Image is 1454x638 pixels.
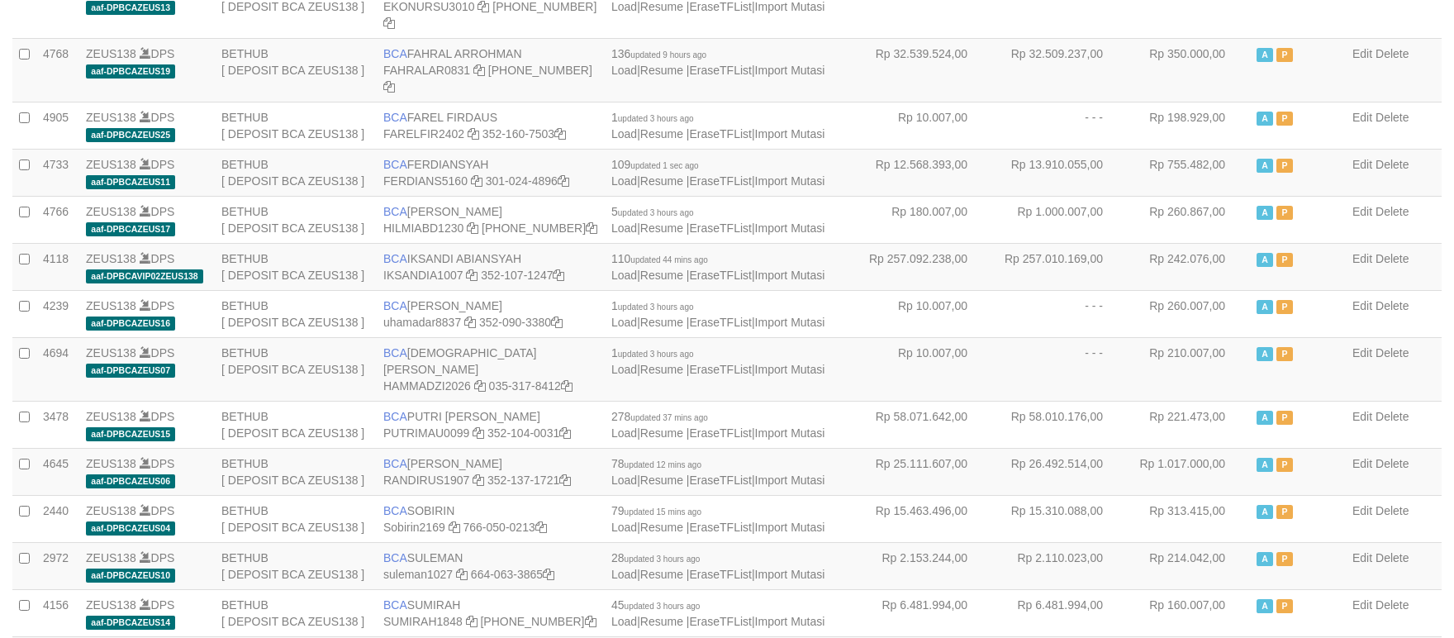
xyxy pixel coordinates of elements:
span: Paused [1276,159,1293,173]
span: Paused [1276,48,1293,62]
a: Load [611,521,637,534]
span: | | | [611,457,824,487]
a: Edit [1352,47,1372,60]
a: Resume [640,521,683,534]
td: BETHUB [ DEPOSIT BCA ZEUS138 ] [215,589,377,636]
td: 2440 [36,495,79,542]
td: BETHUB [ DEPOSIT BCA ZEUS138 ] [215,448,377,495]
td: BETHUB [ DEPOSIT BCA ZEUS138 ] [215,290,377,337]
a: Copy 7495214257 to clipboard [586,221,597,235]
a: EraseTFList [689,221,751,235]
span: Active [1257,458,1273,472]
span: Active [1257,253,1273,267]
a: EraseTFList [689,426,751,440]
span: Paused [1276,112,1293,126]
span: 1 [611,299,694,312]
a: EraseTFList [689,521,751,534]
span: aaf-DPBCAVIP02ZEUS138 [86,269,203,283]
a: EraseTFList [689,363,751,376]
a: Delete [1376,598,1409,612]
a: Resume [640,127,683,140]
td: Rp 13.910.055,00 [992,149,1128,196]
a: Copy uhamadar8837 to clipboard [464,316,476,329]
a: Import Mutasi [755,568,825,581]
a: FAHRALAR0831 [383,64,470,77]
a: HAMMADZI2026 [383,379,471,393]
span: updated 3 hours ago [618,302,694,312]
span: aaf-DPBCAZEUS11 [86,175,175,189]
a: FARELFIR2402 [383,127,464,140]
span: 1 [611,346,694,359]
td: Rp 32.509.237,00 [992,38,1128,102]
td: Rp 214.042,00 [1128,542,1250,589]
a: ZEUS138 [86,299,136,312]
span: Paused [1276,458,1293,472]
a: Copy 3010244896 to clipboard [558,174,569,188]
td: DPS [79,448,215,495]
span: aaf-DPBCAZEUS10 [86,569,175,583]
a: Import Mutasi [755,64,825,77]
td: SOBIRIN 766-050-0213 [377,495,605,542]
a: Resume [640,269,683,282]
td: Rp 1.017.000,00 [1128,448,1250,495]
td: Rp 221.473,00 [1128,401,1250,448]
a: ZEUS138 [86,410,136,423]
span: | | | [611,158,824,188]
span: Active [1257,159,1273,173]
span: Paused [1276,206,1293,220]
a: Edit [1352,111,1372,124]
a: Resume [640,615,683,628]
td: Rp 10.007,00 [857,337,992,401]
td: DPS [79,149,215,196]
span: 78 [611,457,701,470]
a: Load [611,269,637,282]
a: Edit [1352,299,1372,312]
span: Active [1257,505,1273,519]
span: updated 15 mins ago [625,507,701,517]
td: IKSANDI ABIANSYAH 352-107-1247 [377,243,605,290]
span: aaf-DPBCAZEUS25 [86,128,175,142]
a: Delete [1376,111,1409,124]
span: updated 3 hours ago [618,114,694,123]
td: - - - [992,337,1128,401]
span: Paused [1276,552,1293,566]
td: Rp 260.007,00 [1128,290,1250,337]
a: Edit [1352,504,1372,517]
a: RANDIRUS1907 [383,474,469,487]
a: Copy FAHRALAR0831 to clipboard [473,64,485,77]
span: updated 1 sec ago [630,161,698,170]
span: Active [1257,112,1273,126]
td: Rp 10.007,00 [857,102,992,149]
span: | | | [611,410,824,440]
a: uhamadar8837 [383,316,461,329]
a: Copy 3521607503 to clipboard [554,127,566,140]
a: ZEUS138 [86,111,136,124]
span: Paused [1276,505,1293,519]
span: aaf-DPBCAZEUS16 [86,317,175,331]
a: suleman1027 [383,568,453,581]
span: updated 3 hours ago [625,602,701,611]
a: Copy SUMIRAH1848 to clipboard [466,615,478,628]
td: 2972 [36,542,79,589]
td: 4766 [36,196,79,243]
span: updated 44 mins ago [630,255,707,264]
a: Load [611,316,637,329]
a: Import Mutasi [755,269,825,282]
span: | | | [611,504,824,534]
td: [PERSON_NAME] 352-137-1721 [377,448,605,495]
span: updated 12 mins ago [625,460,701,469]
a: Delete [1376,299,1409,312]
a: ZEUS138 [86,598,136,612]
td: Rp 313.415,00 [1128,495,1250,542]
td: Rp 198.929,00 [1128,102,1250,149]
td: - - - [992,102,1128,149]
td: BETHUB [ DEPOSIT BCA ZEUS138 ] [215,542,377,589]
span: | | | [611,598,824,628]
td: FAREL FIRDAUS 352-160-7503 [377,102,605,149]
a: Edit [1352,551,1372,564]
a: Resume [640,316,683,329]
td: SULEMAN 664-063-3865 [377,542,605,589]
span: BCA [383,598,407,612]
span: 278 [611,410,708,423]
a: Copy 6640633865 to clipboard [543,568,554,581]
